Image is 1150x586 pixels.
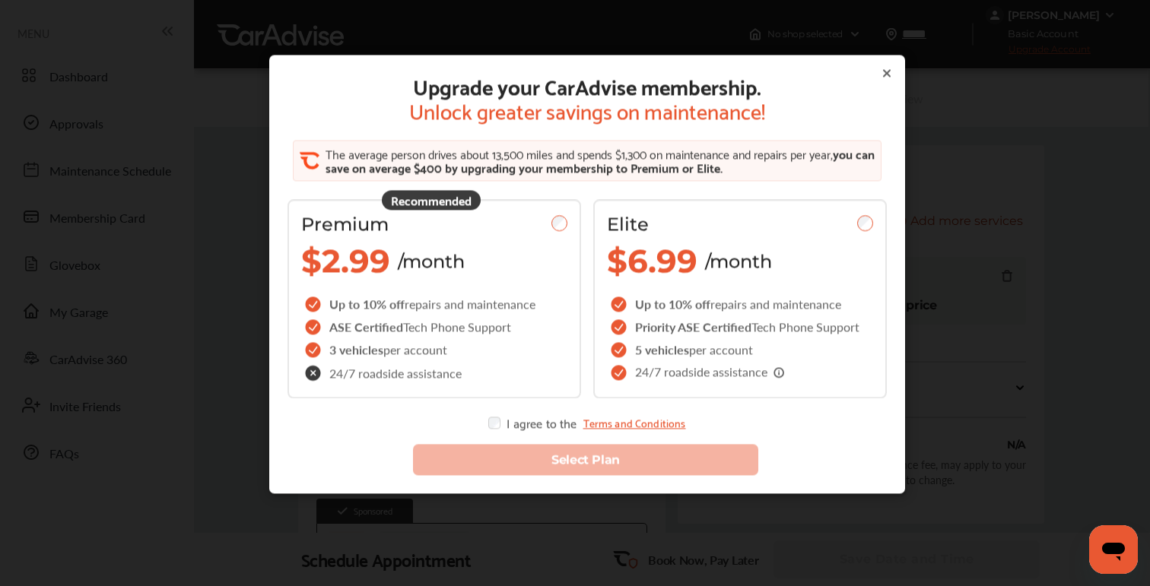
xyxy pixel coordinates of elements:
[305,366,323,382] img: check-cross-icon.c68f34ea.svg
[329,318,403,336] span: ASE Certified
[705,250,772,272] span: /month
[488,417,685,429] div: I agree to the
[611,343,629,358] img: checkIcon.6d469ec1.svg
[326,144,875,178] span: you can save on average $400 by upgrading your membership to Premium or Elite.
[326,144,833,164] span: The average person drives about 13,500 miles and spends $1,300 on maintenance and repairs per year,
[405,296,535,313] span: repairs and maintenance
[635,366,786,380] span: 24/7 roadside assistance
[611,366,629,381] img: checkIcon.6d469ec1.svg
[583,417,686,429] a: Terms and Conditions
[329,296,405,313] span: Up to 10% off
[689,341,753,359] span: per account
[403,318,511,336] span: Tech Phone Support
[300,151,319,171] img: CA_CheckIcon.cf4f08d4.svg
[305,297,323,312] img: checkIcon.6d469ec1.svg
[635,296,710,313] span: Up to 10% off
[635,341,689,359] span: 5 vehicles
[383,341,447,359] span: per account
[398,250,465,272] span: /month
[329,367,462,379] span: 24/7 roadside assistance
[611,320,629,335] img: checkIcon.6d469ec1.svg
[301,242,390,281] span: $2.99
[409,98,765,122] span: Unlock greater savings on maintenance!
[607,214,649,236] span: Elite
[611,297,629,312] img: checkIcon.6d469ec1.svg
[409,74,765,98] span: Upgrade your CarAdvise membership.
[710,296,841,313] span: repairs and maintenance
[607,242,697,281] span: $6.99
[635,318,751,336] span: Priority ASE Certified
[305,343,323,358] img: checkIcon.6d469ec1.svg
[305,320,323,335] img: checkIcon.6d469ec1.svg
[1089,525,1138,574] iframe: Button to launch messaging window
[301,214,389,236] span: Premium
[329,341,383,359] span: 3 vehicles
[382,191,481,211] div: Recommended
[751,318,859,336] span: Tech Phone Support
